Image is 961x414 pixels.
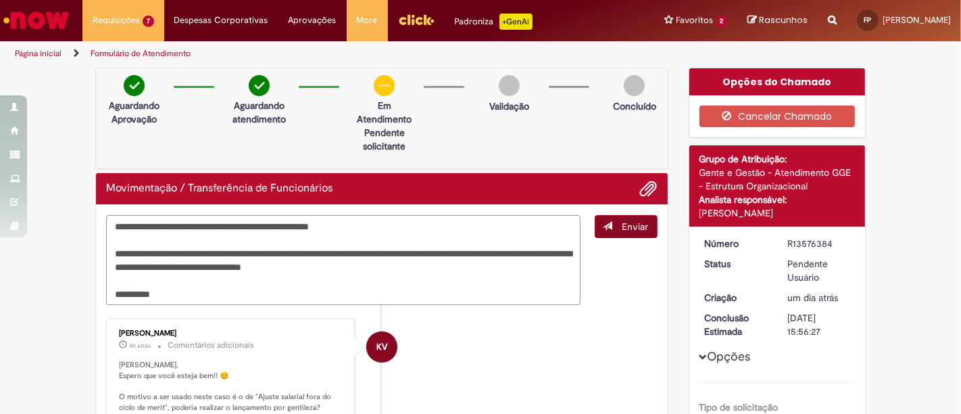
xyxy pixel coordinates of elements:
div: Analista responsável: [699,193,856,206]
span: More [357,14,378,27]
img: ServiceNow [1,7,71,34]
span: Rascunhos [759,14,808,26]
div: Karine Vieira [366,331,397,363]
div: 29/09/2025 11:56:24 [787,291,850,304]
div: Gente e Gestão - Atendimento GGE - Estrutura Organizacional [699,166,856,193]
time: 30/09/2025 11:04:49 [129,342,151,350]
div: Grupo de Atribuição: [699,152,856,166]
p: +GenAi [499,14,533,30]
img: circle-minus.png [374,75,395,96]
div: Padroniza [455,14,533,30]
button: Adicionar anexos [640,180,658,198]
img: click_logo_yellow_360x200.png [398,9,435,30]
time: 29/09/2025 11:56:24 [787,292,838,304]
button: Enviar [595,215,658,238]
span: KV [376,331,387,363]
dt: Número [695,237,778,250]
span: Aprovações [289,14,337,27]
span: FP [864,16,872,24]
div: Opções do Chamado [689,68,866,95]
ul: Trilhas de página [10,41,631,66]
a: Rascunhos [747,14,808,27]
span: Despesas Corporativas [174,14,268,27]
p: Aguardando atendimento [226,99,292,126]
p: Pendente solicitante [351,126,417,153]
dt: Status [695,257,778,271]
span: 4h atrás [129,342,151,350]
span: um dia atrás [787,292,838,304]
span: Requisições [93,14,140,27]
a: Página inicial [15,48,61,59]
div: [PERSON_NAME] [119,329,344,338]
small: Comentários adicionais [168,340,254,351]
img: check-circle-green.png [124,75,145,96]
span: Favoritos [676,14,713,27]
span: 2 [716,16,727,27]
span: 7 [143,16,154,27]
p: Validação [489,99,529,113]
dt: Criação [695,291,778,304]
div: Pendente Usuário [787,257,850,284]
div: [PERSON_NAME] [699,206,856,220]
b: Tipo de solicitação [699,401,779,413]
img: check-circle-green.png [249,75,270,96]
span: Enviar [622,221,649,233]
span: [PERSON_NAME] [883,14,951,26]
p: Aguardando Aprovação [101,99,167,126]
dt: Conclusão Estimada [695,311,778,338]
p: Concluído [613,99,656,113]
div: [DATE] 15:56:27 [787,311,850,338]
img: img-circle-grey.png [624,75,645,96]
h2: Movimentação / Transferência de Funcionários Histórico de tíquete [106,183,332,195]
button: Cancelar Chamado [699,106,856,127]
img: img-circle-grey.png [499,75,520,96]
div: R13576384 [787,237,850,250]
p: Em Atendimento [351,99,417,126]
textarea: Digite sua mensagem aqui... [106,215,581,305]
a: Formulário de Atendimento [91,48,191,59]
